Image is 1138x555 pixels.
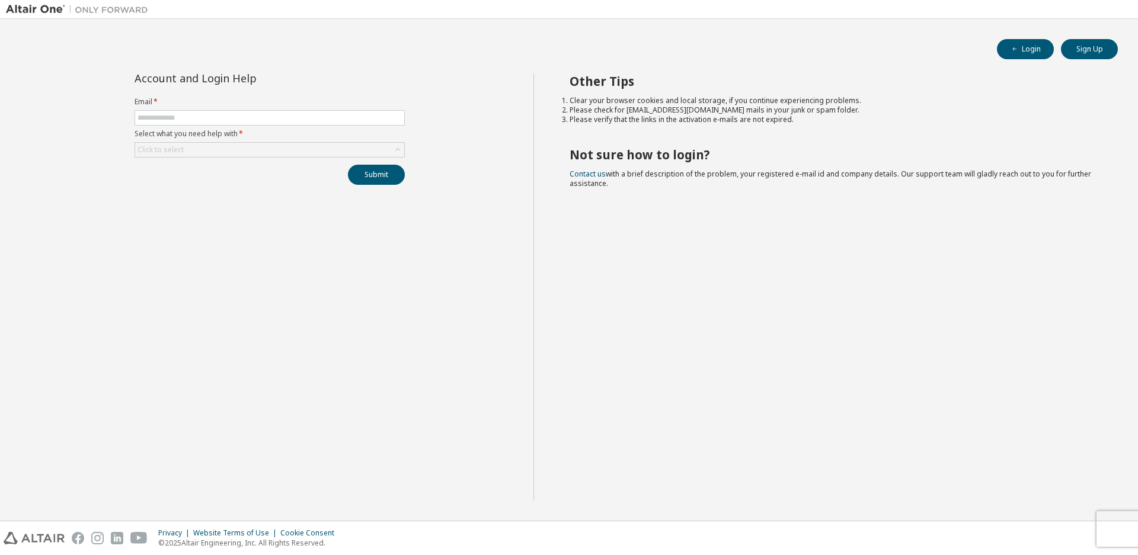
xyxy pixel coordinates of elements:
li: Please verify that the links in the activation e-mails are not expired. [570,115,1097,124]
div: Click to select [135,143,404,157]
a: Contact us [570,169,606,179]
p: © 2025 Altair Engineering, Inc. All Rights Reserved. [158,538,341,548]
div: Account and Login Help [135,73,351,83]
label: Email [135,97,405,107]
img: altair_logo.svg [4,532,65,544]
img: facebook.svg [72,532,84,544]
h2: Not sure how to login? [570,147,1097,162]
button: Sign Up [1061,39,1118,59]
img: instagram.svg [91,532,104,544]
button: Login [997,39,1054,59]
div: Click to select [138,145,184,155]
h2: Other Tips [570,73,1097,89]
img: youtube.svg [130,532,148,544]
label: Select what you need help with [135,129,405,139]
div: Website Terms of Use [193,528,280,538]
img: Altair One [6,4,154,15]
div: Cookie Consent [280,528,341,538]
button: Submit [348,165,405,185]
li: Clear your browser cookies and local storage, if you continue experiencing problems. [570,96,1097,105]
div: Privacy [158,528,193,538]
img: linkedin.svg [111,532,123,544]
li: Please check for [EMAIL_ADDRESS][DOMAIN_NAME] mails in your junk or spam folder. [570,105,1097,115]
span: with a brief description of the problem, your registered e-mail id and company details. Our suppo... [570,169,1091,188]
